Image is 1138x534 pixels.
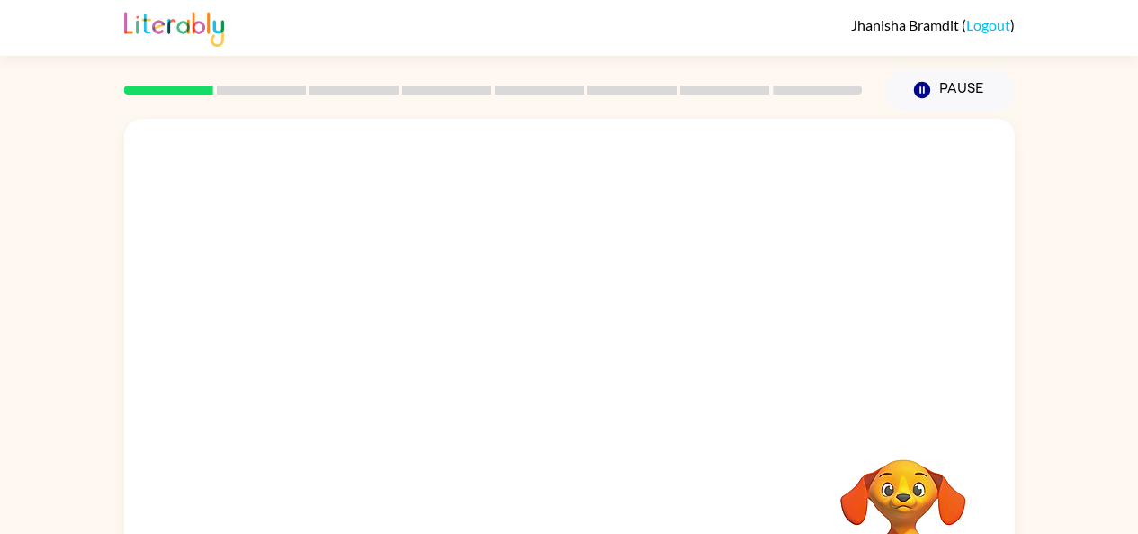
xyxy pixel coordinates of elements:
[851,16,1015,33] div: ( )
[966,16,1010,33] a: Logout
[124,7,224,47] img: Literably
[884,69,1015,111] button: Pause
[851,16,962,33] span: Jhanisha Bramdit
